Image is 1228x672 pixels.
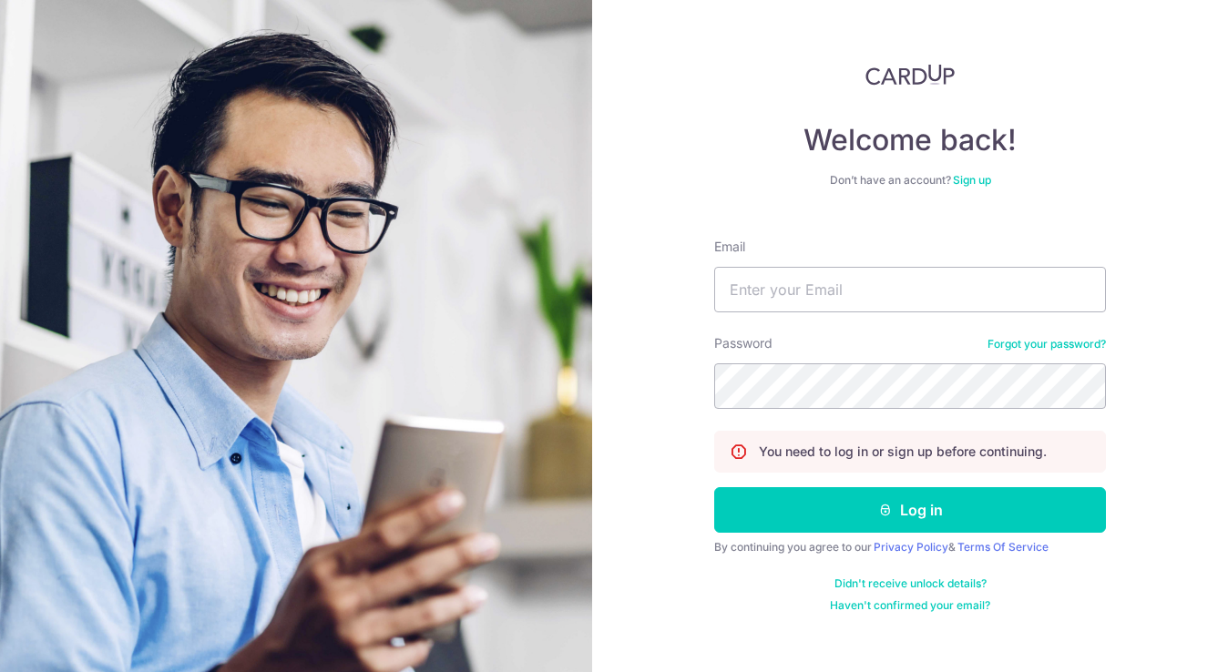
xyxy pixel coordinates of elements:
div: By continuing you agree to our & [714,540,1106,555]
label: Password [714,334,773,352]
a: Privacy Policy [874,540,948,554]
div: Don’t have an account? [714,173,1106,188]
a: Forgot your password? [988,337,1106,351]
a: Sign up [953,173,991,187]
a: Didn't receive unlock details? [834,576,987,591]
button: Log in [714,487,1106,533]
a: Haven't confirmed your email? [830,598,990,613]
input: Enter your Email [714,267,1106,312]
label: Email [714,238,745,256]
p: You need to log in or sign up before continuing. [759,443,1047,461]
h4: Welcome back! [714,122,1106,158]
img: CardUp Logo [865,64,955,86]
a: Terms Of Service [957,540,1049,554]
